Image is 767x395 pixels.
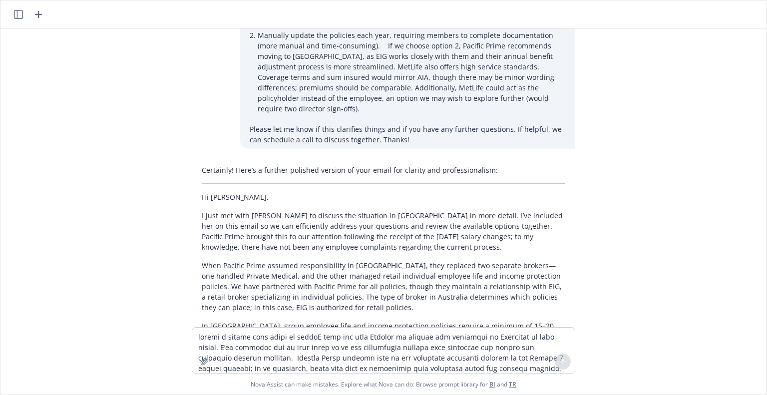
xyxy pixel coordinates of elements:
p: Hi [PERSON_NAME], [202,192,565,202]
p: Please let me know if this clarifies things and if you have any further questions. If helpful, we... [250,124,565,145]
p: When Pacific Prime assumed responsibility in [GEOGRAPHIC_DATA], they replaced two separate broker... [202,260,565,313]
p: Certainly! Here’s a further polished version of your email for clarity and professionalism: [202,165,565,175]
a: BI [489,380,495,389]
li: Manually update the policies each year, requiring members to complete documentation (more manual ... [258,28,565,116]
span: Nova Assist can make mistakes. Explore what Nova can do: Browse prompt library for and [4,374,763,395]
p: I just met with [PERSON_NAME] to discuss the situation in [GEOGRAPHIC_DATA] in more detail. I’ve ... [202,210,565,252]
a: TR [509,380,516,389]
